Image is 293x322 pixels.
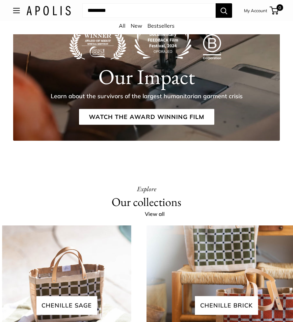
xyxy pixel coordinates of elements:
[79,109,214,125] a: Watch the Award Winning Film
[119,22,125,29] a: All
[244,7,267,15] a: My Account
[26,6,71,15] img: Apolis
[131,22,142,29] a: New
[270,7,279,15] a: 0
[147,22,174,29] a: Bestsellers
[216,3,232,18] button: Search
[145,209,172,219] a: View all
[277,4,283,11] span: 0
[51,92,243,101] p: Learn about the survivors of the largest humanitarian garment crisis
[13,8,20,13] button: Open menu
[112,195,181,209] h2: Our collections
[98,64,195,89] h1: Our Impact
[82,3,216,18] input: Search...
[36,296,97,315] span: Chenille sage
[137,183,156,195] h3: Explore
[195,296,258,315] span: chenille brick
